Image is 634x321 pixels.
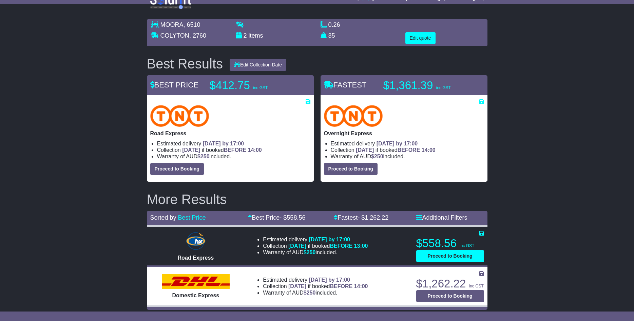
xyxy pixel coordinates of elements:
[162,274,230,289] img: DHL: Domestic Express
[416,237,484,250] p: $558.56
[160,32,189,39] span: COLYTON
[182,147,200,153] span: [DATE]
[328,21,340,28] span: 0.26
[398,147,420,153] span: BEFORE
[224,147,247,153] span: BEFORE
[288,243,306,249] span: [DATE]
[263,289,368,296] li: Warranty of AUD included.
[354,283,368,289] span: 14:00
[288,283,368,289] span: if booked
[184,21,200,28] span: , 6510
[416,277,484,290] p: $1,262.22
[248,214,305,221] a: Best Price- $558.56
[328,32,335,39] span: 35
[324,163,378,175] button: Proceed to Booking
[200,154,210,159] span: 250
[178,255,214,261] span: Road Express
[377,141,418,146] span: [DATE] by 17:00
[248,147,262,153] span: 14:00
[416,214,467,221] a: Additional Filters
[358,214,388,221] span: - $
[383,79,468,92] p: $1,361.39
[331,147,484,153] li: Collection
[330,243,352,249] span: BEFORE
[307,249,316,255] span: 250
[365,214,388,221] span: 1,262.22
[182,147,262,153] span: if booked
[304,249,316,255] span: $
[197,154,210,159] span: $
[436,85,450,90] span: inc GST
[374,154,383,159] span: 250
[157,153,310,160] li: Warranty of AUD included.
[172,293,219,298] span: Domestic Express
[288,283,306,289] span: [DATE]
[263,236,368,243] li: Estimated delivery
[150,81,198,89] span: BEST PRICE
[210,79,294,92] p: $412.75
[288,243,368,249] span: if booked
[324,130,484,137] p: Overnight Express
[230,59,286,71] button: Edit Collection Date
[334,214,388,221] a: Fastest- $1,262.22
[356,147,435,153] span: if booked
[147,192,487,207] h2: More Results
[263,249,368,256] li: Warranty of AUD included.
[287,214,305,221] span: 558.56
[416,250,484,262] button: Proceed to Booking
[150,163,204,175] button: Proceed to Booking
[371,154,383,159] span: $
[150,105,209,127] img: TNT Domestic: Road Express
[331,140,484,147] li: Estimated delivery
[354,243,368,249] span: 13:00
[324,105,383,127] img: TNT Domestic: Overnight Express
[150,214,176,221] span: Sorted by
[330,283,352,289] span: BEFORE
[157,140,310,147] li: Estimated delivery
[189,32,206,39] span: , 2760
[157,147,310,153] li: Collection
[244,32,247,39] span: 2
[469,284,483,288] span: inc GST
[460,243,474,248] span: inc GST
[143,56,227,71] div: Best Results
[304,290,316,296] span: $
[150,130,310,137] p: Road Express
[160,21,184,28] span: MOORA
[307,290,316,296] span: 250
[249,32,263,39] span: items
[253,85,268,90] span: inc GST
[203,141,244,146] span: [DATE] by 17:00
[422,147,436,153] span: 14:00
[263,277,368,283] li: Estimated delivery
[309,237,350,242] span: [DATE] by 17:00
[263,243,368,249] li: Collection
[280,214,305,221] span: - $
[263,283,368,289] li: Collection
[185,231,207,251] img: Hunter Express: Road Express
[356,147,374,153] span: [DATE]
[178,214,206,221] a: Best Price
[324,81,367,89] span: FASTEST
[309,277,350,283] span: [DATE] by 17:00
[405,32,436,44] button: Edit quote
[416,290,484,302] button: Proceed to Booking
[331,153,484,160] li: Warranty of AUD included.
